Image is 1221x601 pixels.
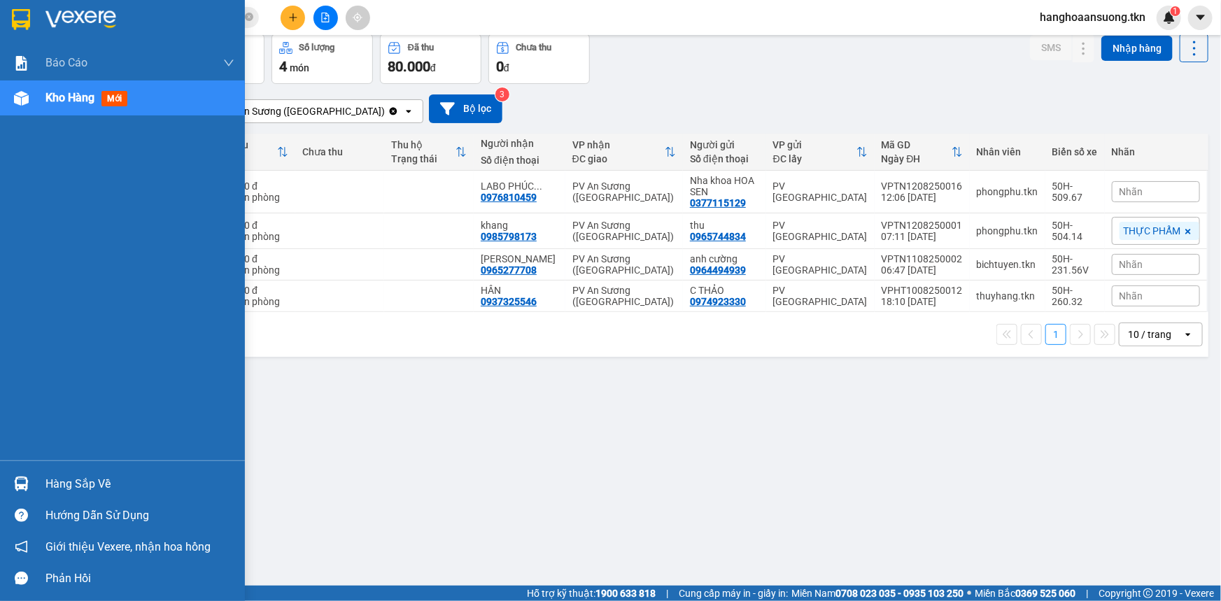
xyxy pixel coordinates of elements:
svg: open [1183,329,1194,340]
strong: 1900 633 818 [595,588,656,599]
div: Số điện thoại [690,153,759,164]
th: Toggle SortBy [565,134,683,171]
span: close-circle [245,13,253,21]
button: Nhập hàng [1101,36,1173,61]
div: 06:47 [DATE] [882,264,963,276]
span: Nhãn [1120,186,1143,197]
span: close-circle [245,11,253,24]
span: 80.000 [388,58,430,75]
span: Nhãn [1120,290,1143,302]
div: Nha khoa HOA SEN [690,175,759,197]
span: đ [504,62,509,73]
div: 20.000 đ [219,220,288,231]
div: PV An Sương ([GEOGRAPHIC_DATA]) [223,104,385,118]
div: 10 / trang [1128,327,1171,341]
div: 0974923330 [690,296,746,307]
div: Biển số xe [1052,146,1098,157]
span: down [223,57,234,69]
div: 0377115129 [690,197,746,208]
div: HÂN [481,285,558,296]
button: SMS [1030,35,1072,60]
svg: Clear value [388,106,399,117]
button: plus [281,6,305,30]
div: ĐC lấy [773,153,856,164]
span: Nhãn [1120,259,1143,270]
strong: 0708 023 035 - 0935 103 250 [835,588,964,599]
div: Trạng thái [391,153,456,164]
div: PV [GEOGRAPHIC_DATA] [773,181,868,203]
div: VPTN1208250001 [882,220,963,231]
div: 0976810459 [481,192,537,203]
img: warehouse-icon [14,91,29,106]
div: thuyhang.tkn [977,290,1038,302]
th: Toggle SortBy [875,134,970,171]
span: 1 [1173,6,1178,16]
div: VPTN1108250002 [882,253,963,264]
span: ... [534,181,542,192]
div: 12:06 [DATE] [882,192,963,203]
div: Mã GD [882,139,952,150]
div: Chưa thu [516,43,552,52]
button: Đã thu80.000đ [380,34,481,84]
strong: 0369 525 060 [1015,588,1075,599]
img: solution-icon [14,56,29,71]
th: Toggle SortBy [212,134,295,171]
div: 20.000 đ [219,285,288,296]
div: 0985798173 [481,231,537,242]
div: Tại văn phòng [219,231,288,242]
div: HTTT [219,153,277,164]
div: thu [690,220,759,231]
button: aim [346,6,370,30]
div: Tại văn phòng [219,296,288,307]
div: 50H-504.14 [1052,220,1098,242]
div: Người gửi [690,139,759,150]
div: PV An Sương ([GEOGRAPHIC_DATA]) [572,220,676,242]
div: khang [481,220,558,231]
span: file-add [320,13,330,22]
span: đ [430,62,436,73]
span: mới [101,91,127,106]
div: PV [GEOGRAPHIC_DATA] [773,220,868,242]
div: Nhãn [1112,146,1200,157]
span: aim [353,13,362,22]
span: copyright [1143,588,1153,598]
span: Giới thiệu Vexere, nhận hoa hồng [45,538,211,556]
div: 0965277708 [481,264,537,276]
div: Hướng dẫn sử dụng [45,505,234,526]
div: 50H-509.67 [1052,181,1098,203]
div: 20.000 đ [219,253,288,264]
input: Selected PV An Sương (Hàng Hóa). [386,104,388,118]
div: LABO PHÚC HÂN [481,181,558,192]
div: Chưa thu [302,146,378,157]
span: notification [15,540,28,553]
div: Tại văn phòng [219,192,288,203]
span: caret-down [1194,11,1207,24]
span: Cung cấp máy in - giấy in: [679,586,788,601]
div: phongphu.tkn [977,225,1038,236]
div: 20.000 đ [219,181,288,192]
span: THỰC PHẨM [1124,225,1181,237]
div: PV An Sương ([GEOGRAPHIC_DATA]) [572,253,676,276]
span: hanghoaansuong.tkn [1029,8,1157,26]
div: anh cường [690,253,759,264]
img: icon-new-feature [1163,11,1176,24]
img: warehouse-icon [14,476,29,491]
div: Đã thu [408,43,434,52]
div: PV An Sương ([GEOGRAPHIC_DATA]) [572,285,676,307]
div: bichtuyen.tkn [977,259,1038,270]
span: ⚪️ [967,591,971,596]
div: 50H-231.56V [1052,253,1098,276]
div: 18:10 [DATE] [882,296,963,307]
div: 0965744834 [690,231,746,242]
span: Báo cáo [45,54,87,71]
div: Người nhận [481,138,558,149]
span: món [290,62,309,73]
div: 0937325546 [481,296,537,307]
div: VP nhận [572,139,665,150]
div: PV [GEOGRAPHIC_DATA] [773,253,868,276]
span: message [15,572,28,585]
img: logo-vxr [12,9,30,30]
div: Thu hộ [391,139,456,150]
span: Miền Nam [791,586,964,601]
div: Số điện thoại [481,155,558,166]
